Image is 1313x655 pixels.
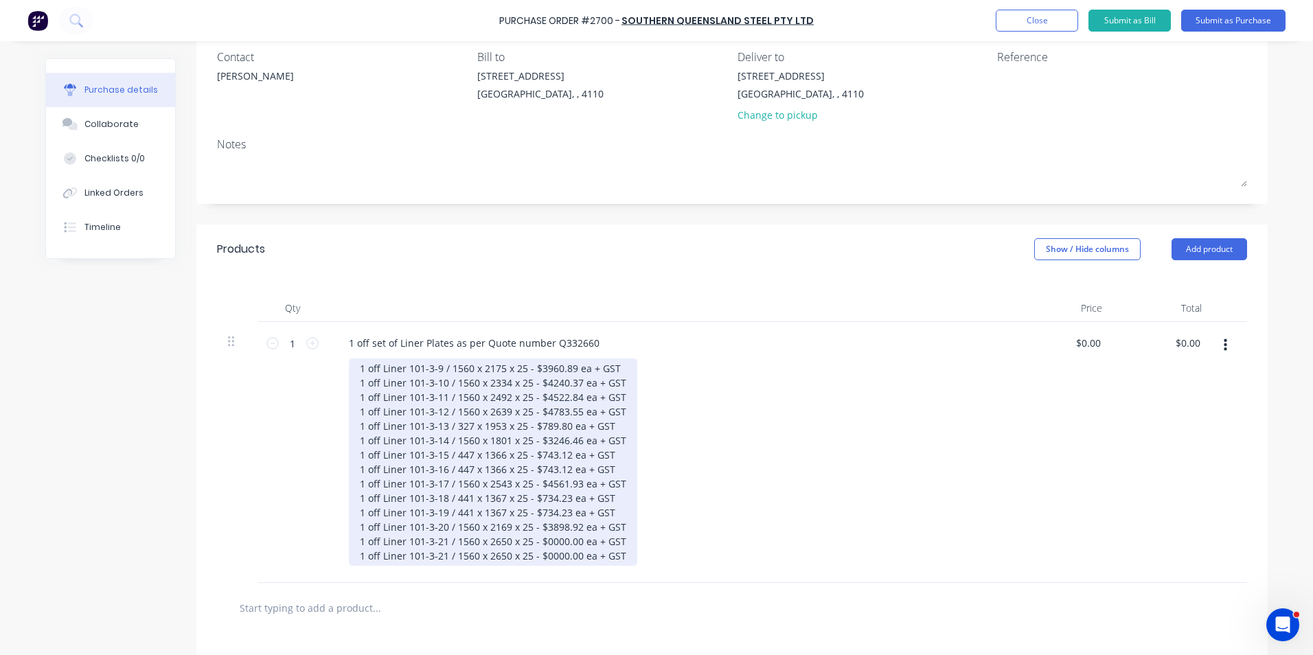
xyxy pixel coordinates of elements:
[46,107,175,141] button: Collaborate
[499,14,620,28] div: Purchase Order #2700 -
[84,84,158,96] div: Purchase details
[46,141,175,176] button: Checklists 0/0
[477,49,727,65] div: Bill to
[258,295,327,322] div: Qty
[84,118,139,130] div: Collaborate
[217,136,1247,152] div: Notes
[738,49,987,65] div: Deliver to
[46,210,175,244] button: Timeline
[84,187,144,199] div: Linked Orders
[217,49,467,65] div: Contact
[84,152,145,165] div: Checklists 0/0
[738,87,864,101] div: [GEOGRAPHIC_DATA], , 4110
[46,176,175,210] button: Linked Orders
[997,49,1247,65] div: Reference
[477,69,604,83] div: [STREET_ADDRESS]
[46,73,175,107] button: Purchase details
[477,87,604,101] div: [GEOGRAPHIC_DATA], , 4110
[1181,10,1286,32] button: Submit as Purchase
[621,14,814,27] a: Southern Queensland Steel Pty Ltd
[338,333,610,353] div: 1 off set of Liner Plates as per Quote number Q332660
[1014,295,1113,322] div: Price
[738,69,864,83] div: [STREET_ADDRESS]
[84,221,121,233] div: Timeline
[217,241,265,257] div: Products
[1172,238,1247,260] button: Add product
[217,69,294,83] div: [PERSON_NAME]
[1113,295,1213,322] div: Total
[1034,238,1141,260] button: Show / Hide columns
[349,358,637,566] div: 1 off Liner 101-3-9 / 1560 x 2175 x 25 - $3960.89 ea + GST 1 off Liner 101-3-10 / 1560 x 2334 x 2...
[738,108,864,122] div: Change to pickup
[1088,10,1171,32] button: Submit as Bill
[27,10,48,31] img: Factory
[1266,608,1299,641] iframe: Intercom live chat
[996,10,1078,32] button: Close
[239,594,514,621] input: Start typing to add a product...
